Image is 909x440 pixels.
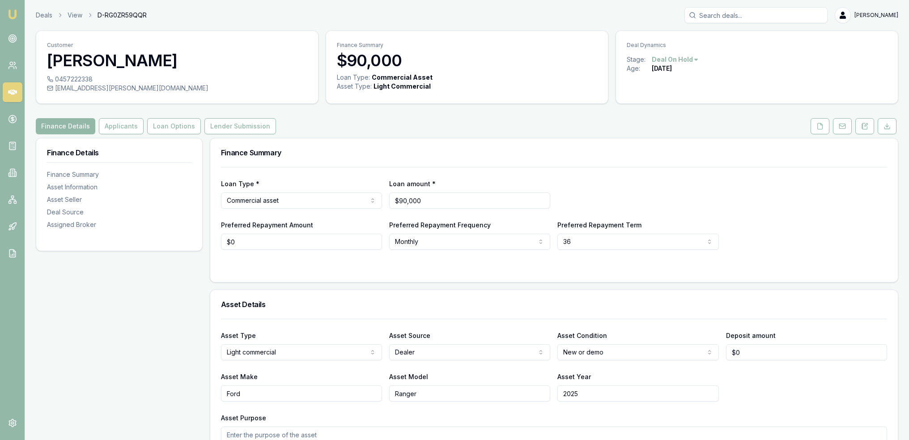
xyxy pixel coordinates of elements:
p: Finance Summary [337,42,597,49]
h3: [PERSON_NAME] [47,51,307,69]
a: Lender Submission [203,118,278,134]
div: Deal Source [47,208,191,217]
button: Deal On Hold [652,55,699,64]
input: $ [389,192,550,209]
div: Asset Information [47,183,191,192]
div: Light Commercial [374,82,431,91]
label: Asset Purpose [221,414,266,422]
input: $ [221,234,382,250]
label: Asset Condition [557,332,607,339]
label: Preferred Repayment Amount [221,221,313,229]
button: Loan Options [147,118,201,134]
button: Lender Submission [204,118,276,134]
div: [DATE] [652,64,672,73]
label: Asset Type [221,332,256,339]
div: Stage: [627,55,652,64]
label: Asset Source [389,332,430,339]
div: Asset Type : [337,82,372,91]
div: Finance Summary [47,170,191,179]
p: Customer [47,42,307,49]
h3: Finance Summary [221,149,887,156]
label: Asset Make [221,373,258,380]
img: emu-icon-u.png [7,9,18,20]
nav: breadcrumb [36,11,147,20]
label: Deposit amount [726,332,776,339]
label: Loan amount * [389,180,436,188]
a: View [68,11,82,20]
label: Asset Model [389,373,428,380]
div: [EMAIL_ADDRESS][PERSON_NAME][DOMAIN_NAME] [47,84,307,93]
input: Search deals [684,7,828,23]
h3: $90,000 [337,51,597,69]
label: Asset Year [557,373,591,380]
div: Loan Type: [337,73,370,82]
div: Age: [627,64,652,73]
span: [PERSON_NAME] [854,12,898,19]
button: Applicants [99,118,144,134]
h3: Finance Details [47,149,191,156]
input: $ [726,344,887,360]
span: D-RG0ZR59QQR [98,11,147,20]
div: Asset Seller [47,195,191,204]
a: Finance Details [36,118,97,134]
label: Preferred Repayment Frequency [389,221,491,229]
label: Loan Type * [221,180,259,188]
p: Deal Dynamics [627,42,887,49]
div: Commercial Asset [372,73,433,82]
a: Applicants [97,118,145,134]
button: Finance Details [36,118,95,134]
div: Assigned Broker [47,220,191,229]
label: Preferred Repayment Term [557,221,641,229]
a: Loan Options [145,118,203,134]
div: 0457222338 [47,75,307,84]
a: Deals [36,11,52,20]
h3: Asset Details [221,301,887,308]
